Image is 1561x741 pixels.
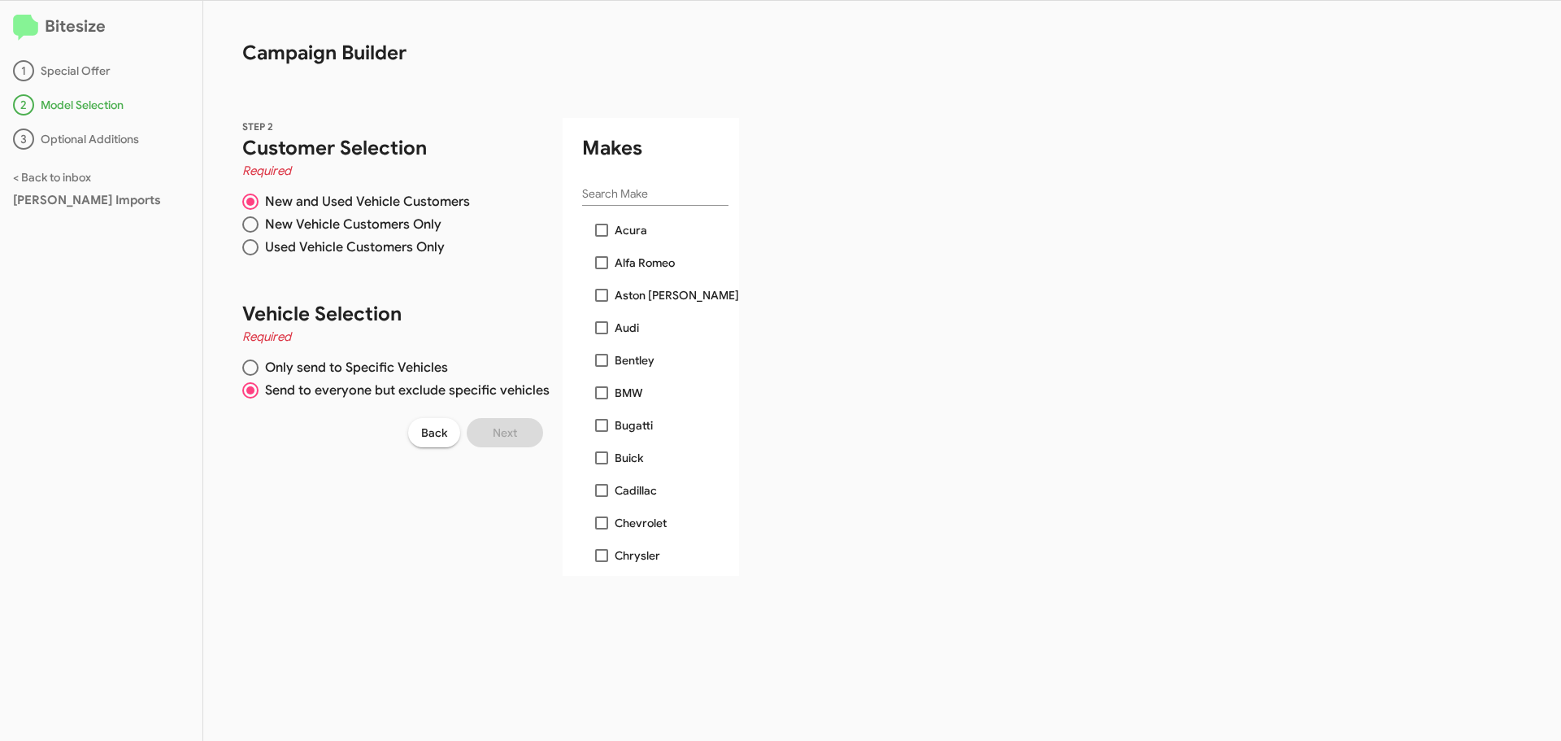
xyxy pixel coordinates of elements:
[13,170,91,185] a: < Back to inbox
[259,239,445,255] span: Used Vehicle Customers Only
[421,418,447,447] span: Back
[615,546,660,565] span: Chrysler
[467,418,543,447] button: Next
[408,418,460,447] button: Back
[259,216,441,233] span: New Vehicle Customers Only
[242,327,550,347] h4: Required
[259,360,448,376] span: Only send to Specific Vehicles
[13,129,189,150] div: Optional Additions
[615,416,653,435] span: Bugatti
[242,161,550,181] h4: Required
[242,120,273,133] span: STEP 2
[615,253,675,272] span: Alfa Romeo
[13,129,34,150] div: 3
[13,14,189,41] h2: Bitesize
[493,418,517,447] span: Next
[13,60,189,81] div: Special Offer
[13,192,189,208] div: [PERSON_NAME] Imports
[615,318,639,338] span: Audi
[615,383,642,403] span: BMW
[615,351,654,370] span: Bentley
[242,135,550,161] h1: Customer Selection
[582,135,739,161] h1: Makes
[13,15,38,41] img: logo-minimal.svg
[13,94,34,116] div: 2
[203,1,739,66] h1: Campaign Builder
[615,286,739,305] span: Aston [PERSON_NAME]
[615,220,647,240] span: Acura
[13,94,189,116] div: Model Selection
[13,60,34,81] div: 1
[259,194,470,210] span: New and Used Vehicle Customers
[242,301,550,327] h1: Vehicle Selection
[615,513,667,533] span: Chevrolet
[615,481,657,500] span: Cadillac
[615,448,643,468] span: Buick
[259,382,550,399] span: Send to everyone but exclude specific vehicles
